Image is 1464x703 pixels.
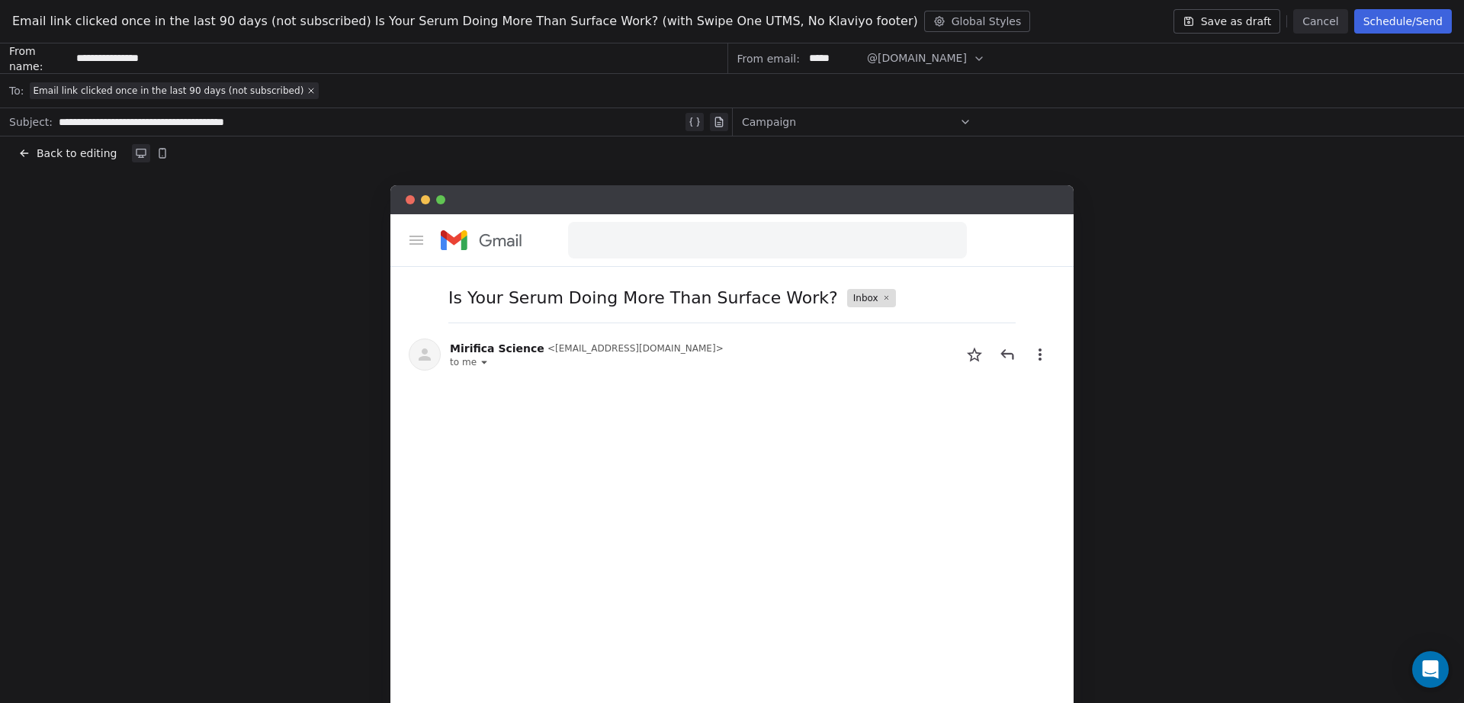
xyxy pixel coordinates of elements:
button: Global Styles [924,11,1031,32]
span: to me [450,356,477,368]
button: Schedule/Send [1354,9,1452,34]
span: < [EMAIL_ADDRESS][DOMAIN_NAME] > [547,342,724,355]
button: Save as draft [1173,9,1281,34]
span: From name: [9,43,70,74]
span: Back to editing [37,146,117,161]
span: To: [9,83,24,98]
span: Mirifica Science [450,341,544,356]
div: Open Intercom Messenger [1412,651,1449,688]
span: Is Your Serum Doing More Than Surface Work? [448,285,838,310]
span: Inbox [853,292,878,304]
span: @[DOMAIN_NAME] [867,50,967,66]
button: Cancel [1293,9,1347,34]
span: Email link clicked once in the last 90 days (not subscribed) [33,85,303,97]
button: Back to editing [15,143,120,164]
span: Subject: [9,114,53,134]
span: Campaign [742,114,796,130]
span: Email link clicked once in the last 90 days (not subscribed) Is Your Serum Doing More Than Surfac... [12,12,918,30]
span: From email: [737,51,800,66]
